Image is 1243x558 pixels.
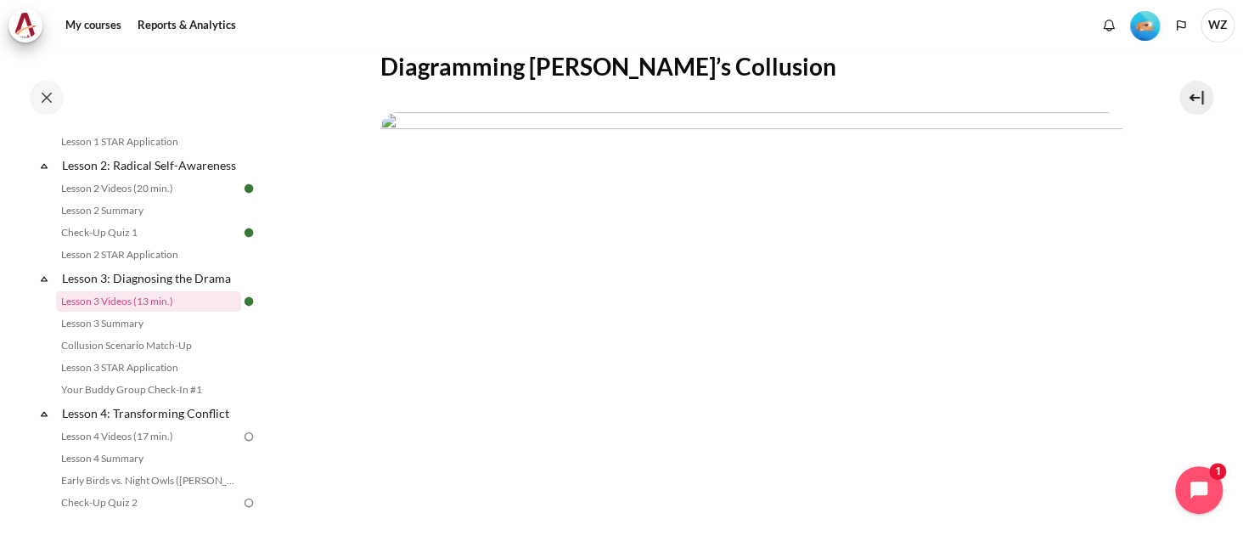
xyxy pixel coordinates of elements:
a: Collusion Scenario Match-Up [56,335,241,356]
div: Show notification window with no new notifications [1096,13,1122,38]
a: Lesson 3 Summary [56,313,241,334]
a: Lesson 3 STAR Application [56,358,241,378]
img: Done [241,181,256,196]
img: Level #2 [1130,11,1160,41]
a: Lesson 1 STAR Application [56,132,241,152]
img: Architeck [14,13,37,38]
span: Collapse [36,270,53,287]
a: Lesson 2 Videos (20 min.) [56,178,241,199]
a: Check-Up Quiz 2 [56,493,241,513]
button: Languages [1168,13,1194,38]
a: My courses [59,8,127,42]
h2: Diagramming [PERSON_NAME]’s Collusion [380,51,1122,82]
a: Lesson 2: Radical Self-Awareness [59,154,241,177]
a: Reports & Analytics [132,8,242,42]
a: Early Birds vs. Night Owls ([PERSON_NAME]'s Story) [56,471,241,491]
span: WZ [1201,8,1235,42]
span: Collapse [36,405,53,422]
img: To do [241,429,256,444]
a: Lesson 3 Videos (13 min.) [56,291,241,312]
a: Lesson 2 Summary [56,200,241,221]
a: Lesson 4 Summary [56,448,241,469]
img: Done [241,225,256,240]
img: To do [241,495,256,510]
img: Done [241,294,256,309]
a: Lesson 3: Diagnosing the Drama [59,267,241,290]
a: Lesson 4: Transforming Conflict [59,402,241,425]
a: User menu [1201,8,1235,42]
div: Level #2 [1130,9,1160,41]
span: Collapse [36,157,53,174]
a: Check-Up Quiz 1 [56,223,241,243]
a: Lesson 4 Videos (17 min.) [56,426,241,447]
a: Architeck Architeck [8,8,51,42]
a: Lesson 2 STAR Application [56,245,241,265]
a: Level #2 [1123,9,1167,41]
a: Your Buddy Group Check-In #1 [56,380,241,400]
